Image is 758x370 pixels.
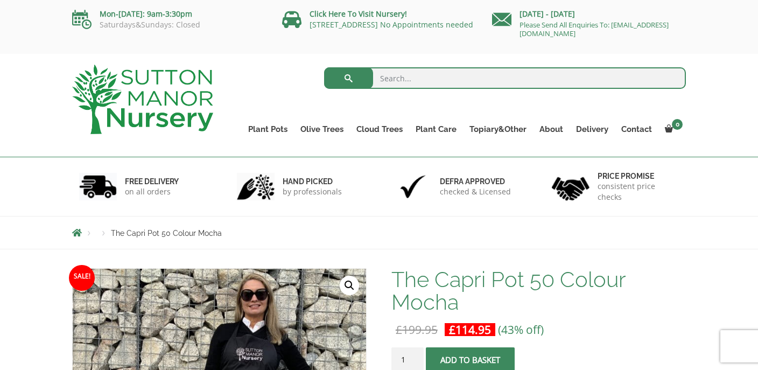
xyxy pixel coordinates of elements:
[72,65,213,134] img: logo
[440,177,511,186] h6: Defra approved
[396,322,438,337] bdi: 199.95
[283,186,342,197] p: by professionals
[283,177,342,186] h6: hand picked
[440,186,511,197] p: checked & Licensed
[69,265,95,291] span: Sale!
[492,8,686,20] p: [DATE] - [DATE]
[396,322,402,337] span: £
[72,20,266,29] p: Saturdays&Sundays: Closed
[340,276,359,295] a: View full-screen image gallery
[237,173,275,200] img: 2.jpg
[615,122,658,137] a: Contact
[79,173,117,200] img: 1.jpg
[449,322,491,337] bdi: 114.95
[463,122,533,137] a: Topiary&Other
[310,9,407,19] a: Click Here To Visit Nursery!
[111,229,222,238] span: The Capri Pot 50 Colour Mocha
[294,122,350,137] a: Olive Trees
[242,122,294,137] a: Plant Pots
[350,122,409,137] a: Cloud Trees
[324,67,686,89] input: Search...
[533,122,570,137] a: About
[498,322,544,337] span: (43% off)
[310,19,473,30] a: [STREET_ADDRESS] No Appointments needed
[449,322,455,337] span: £
[598,171,679,181] h6: Price promise
[672,119,683,130] span: 0
[394,173,432,200] img: 3.jpg
[391,268,686,313] h1: The Capri Pot 50 Colour Mocha
[72,8,266,20] p: Mon-[DATE]: 9am-3:30pm
[125,177,179,186] h6: FREE DELIVERY
[570,122,615,137] a: Delivery
[409,122,463,137] a: Plant Care
[552,170,589,203] img: 4.jpg
[520,20,669,38] a: Please Send All Enquiries To: [EMAIL_ADDRESS][DOMAIN_NAME]
[125,186,179,197] p: on all orders
[598,181,679,203] p: consistent price checks
[658,122,686,137] a: 0
[72,228,686,237] nav: Breadcrumbs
